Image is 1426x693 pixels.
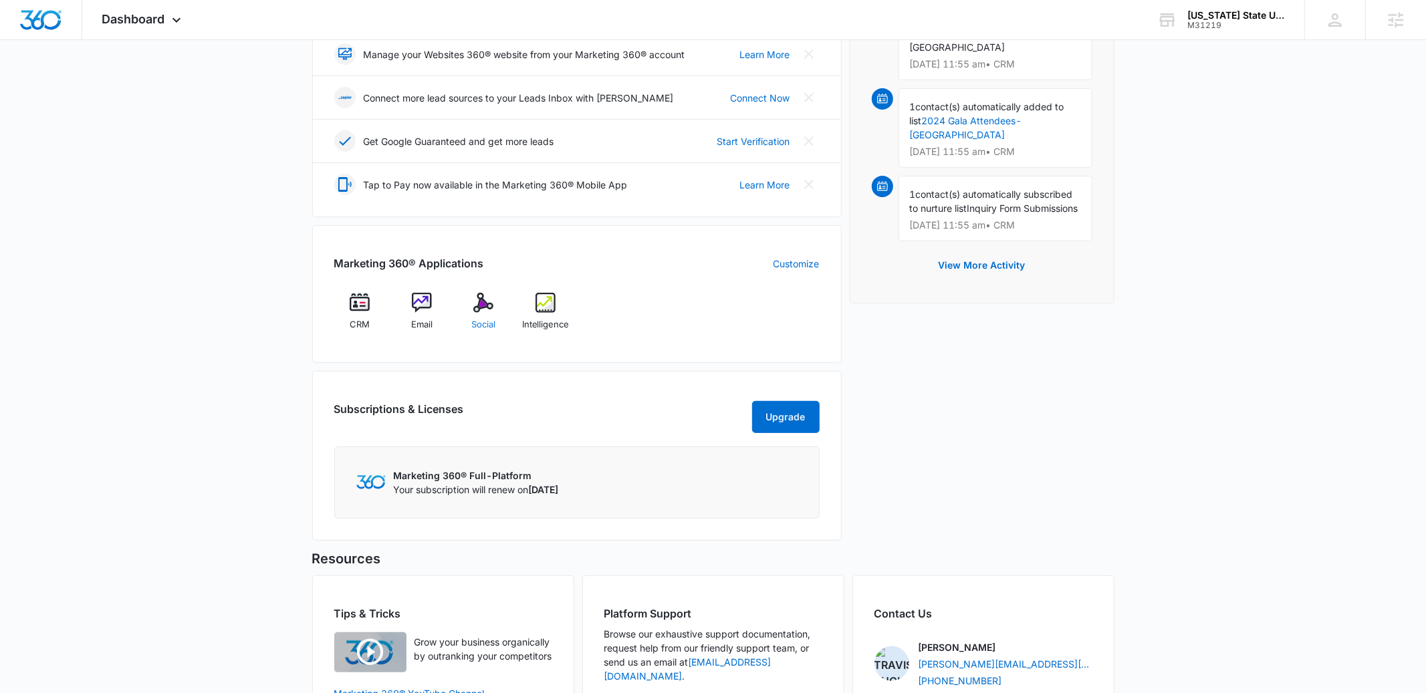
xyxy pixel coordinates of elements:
[910,115,1022,140] a: 2024 Gala Attendees-[GEOGRAPHIC_DATA]
[458,293,509,341] a: Social
[522,318,570,331] span: Intelligence
[102,12,165,26] span: Dashboard
[334,632,406,672] img: Quick Overview Video
[910,188,1073,214] span: contact(s) automatically subscribed to nurture list
[740,178,790,192] a: Learn More
[520,293,572,341] a: Intelligence
[798,87,820,108] button: Close
[1187,10,1285,21] div: account name
[910,59,1081,69] p: [DATE] 11:55 am • CRM
[604,656,771,682] a: [EMAIL_ADDRESS][DOMAIN_NAME]
[752,401,820,433] button: Upgrade
[910,101,1064,126] span: contact(s) automatically added to list
[312,549,1114,569] h5: Resources
[411,318,433,331] span: Email
[356,475,386,489] img: Marketing 360 Logo
[717,134,790,148] a: Start Verification
[334,293,386,341] a: CRM
[919,657,1092,671] a: [PERSON_NAME][EMAIL_ADDRESS][PERSON_NAME][DOMAIN_NAME]
[740,47,790,61] a: Learn More
[910,101,916,112] span: 1
[471,318,495,331] span: Social
[394,482,559,497] p: Your subscription will renew on
[334,401,464,428] h2: Subscriptions & Licenses
[396,293,447,341] a: Email
[364,91,674,105] p: Connect more lead sources to your Leads Inbox with [PERSON_NAME]
[910,221,1081,230] p: [DATE] 11:55 am • CRM
[334,255,484,271] h2: Marketing 360® Applications
[364,134,554,148] p: Get Google Guaranteed and get more leads
[774,257,820,271] a: Customize
[798,130,820,152] button: Close
[350,318,370,331] span: CRM
[364,178,628,192] p: Tap to Pay now available in the Marketing 360® Mobile App
[925,249,1039,281] button: View More Activity
[731,91,790,105] a: Connect Now
[919,640,996,654] p: [PERSON_NAME]
[604,605,822,621] h2: Platform Support
[364,47,685,61] p: Manage your Websites 360® website from your Marketing 360® account
[394,468,559,482] p: Marketing 360® Full-Platform
[334,605,552,621] h2: Tips & Tricks
[910,188,916,200] span: 1
[919,674,1002,688] a: [PHONE_NUMBER]
[874,646,909,681] img: Travis Buchanan
[414,635,552,663] p: Grow your business organically by outranking your competitors
[798,174,820,195] button: Close
[604,627,822,683] p: Browse our exhaustive support documentation, request help from our friendly support team, or send...
[1187,21,1285,30] div: account id
[967,202,1078,214] span: Inquiry Form Submissions
[874,605,1092,621] h2: Contact Us
[798,43,820,65] button: Close
[910,147,1081,156] p: [DATE] 11:55 am • CRM
[529,484,559,495] span: [DATE]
